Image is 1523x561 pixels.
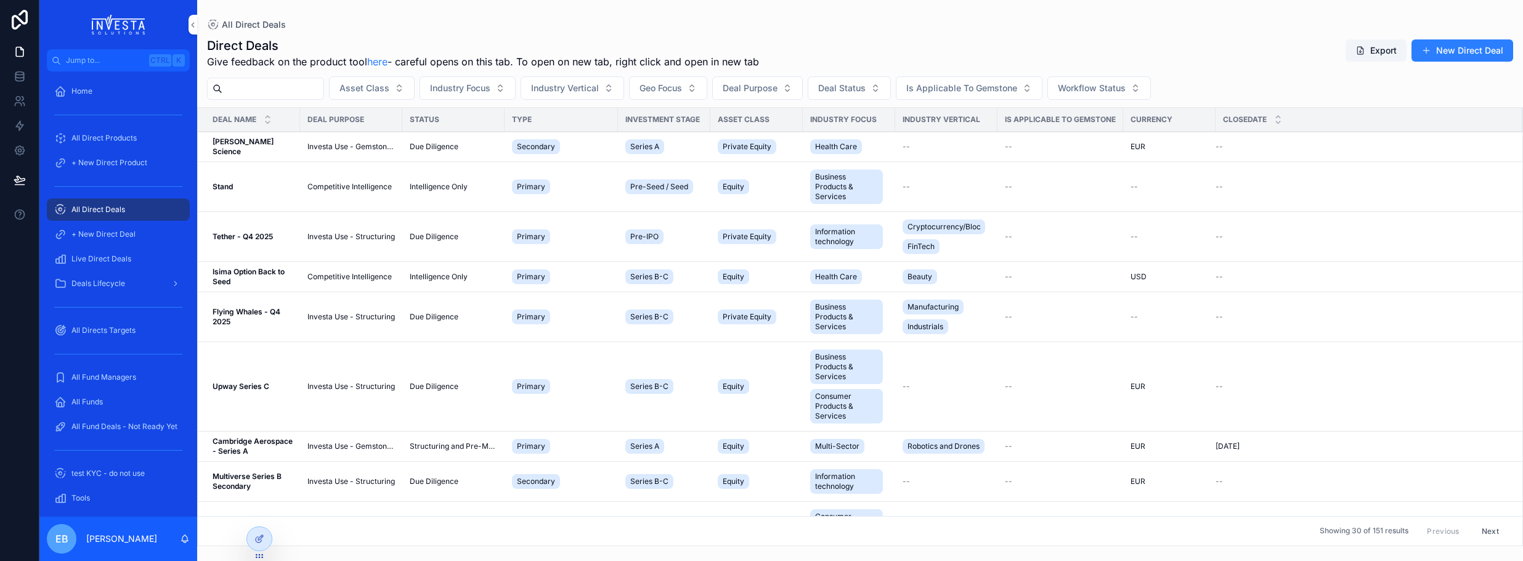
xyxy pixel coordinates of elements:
a: Primary [512,307,611,327]
strong: Tether - Q4 2025 [213,232,273,241]
a: Information technology [810,467,888,496]
span: Beauty [908,272,932,282]
a: Due Diligence [410,142,497,152]
a: Equity [718,472,795,491]
a: Investa Use - Structuring [307,232,395,242]
button: Export [1346,39,1407,62]
span: -- [1216,312,1223,322]
span: Is Applicable To Gemstone [906,82,1017,94]
a: Series A [625,436,703,456]
span: Due Diligence [410,312,458,322]
span: Deal Purpose [723,82,778,94]
span: Pre-IPO [630,232,659,242]
a: Isima Option Back to Seed [213,267,293,287]
button: Next [1473,522,1508,541]
a: Home [47,80,190,102]
a: Multi-Sector [810,436,888,456]
span: EUR [1131,477,1145,486]
a: Health Care [810,267,888,287]
span: All Funds [71,397,103,407]
a: All Directs Targets [47,319,190,342]
a: -- [1005,182,1116,192]
span: Due Diligence [410,232,458,242]
span: Due Diligence [410,142,458,152]
span: All Fund Deals - Not Ready Yet [71,422,177,432]
a: All Fund Managers [47,366,190,388]
a: -- [1216,477,1508,486]
a: Due Diligence [410,312,497,322]
a: Private Equity [718,227,795,247]
a: Series B-C [625,267,703,287]
a: -- [1005,382,1116,391]
a: Investa Use - Structuring [307,477,395,486]
span: test KYC - do not use [71,469,145,478]
a: Pre-Seed / Seed [625,177,703,197]
span: Industry Vertical [531,82,599,94]
span: Manufacturing [908,302,959,312]
span: All Direct Deals [71,205,125,215]
span: -- [903,142,910,152]
a: Competitive Intelligence [307,272,395,282]
a: All Fund Deals - Not Ready Yet [47,416,190,438]
span: Jump to... [66,55,144,65]
a: -- [1005,477,1116,486]
a: Primary [512,227,611,247]
a: Investa Use - Structuring [307,312,395,322]
span: + New Direct Deal [71,229,136,239]
span: -- [1005,232,1012,242]
span: Industry Focus [430,82,490,94]
a: Beauty [903,267,990,287]
span: Competitive Intelligence [307,272,392,282]
a: Deals Lifecycle [47,272,190,295]
a: Consumer Products & Services [810,507,888,546]
a: Secondary [512,472,611,491]
span: Currency [1131,115,1172,125]
strong: Stand [213,182,233,191]
span: Ctrl [149,54,171,67]
span: Multi-Sector [815,441,859,451]
strong: Upway Series C [213,382,269,391]
a: -- [1005,142,1116,152]
span: K [174,55,184,65]
span: -- [1216,477,1223,486]
a: -- [1216,182,1508,192]
span: Industrials [908,322,943,332]
a: Intelligence Only [410,272,497,282]
span: -- [1005,312,1012,322]
span: -- [1216,272,1223,282]
a: Structuring and Pre-Marketing [410,441,497,451]
a: All Funds [47,391,190,413]
span: All Direct Deals [222,18,286,31]
a: Health Care [810,137,888,157]
a: Investa Use - Gemstone Only [307,441,395,451]
a: -- [1216,232,1508,242]
a: USD [1131,272,1208,282]
a: Flying Whales - Q4 2025 [213,307,293,327]
span: Investa Use - Gemstone Only [307,142,395,152]
a: All Direct Deals [47,199,190,221]
a: Tools [47,487,190,509]
a: -- [1216,272,1508,282]
span: Private Equity [723,142,771,152]
span: Showing 30 of 151 results [1320,526,1408,536]
span: Give feedback on the product tool - careful opens on this tab. To open on new tab, right click an... [207,54,759,69]
span: -- [1216,232,1223,242]
span: Series A [630,441,659,451]
span: Series B-C [630,272,668,282]
span: -- [1131,312,1138,322]
span: Home [71,86,92,96]
img: App logo [92,15,145,35]
a: -- [1005,272,1116,282]
div: scrollable content [39,72,197,517]
span: Deals Lifecycle [71,279,125,289]
span: Asset Class [339,82,389,94]
p: [PERSON_NAME] [86,533,157,545]
button: Select Button [420,76,516,100]
a: All Direct Products [47,127,190,149]
span: Equity [723,182,744,192]
span: -- [1131,182,1138,192]
a: Secondary [512,137,611,157]
span: Equity [723,441,744,451]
